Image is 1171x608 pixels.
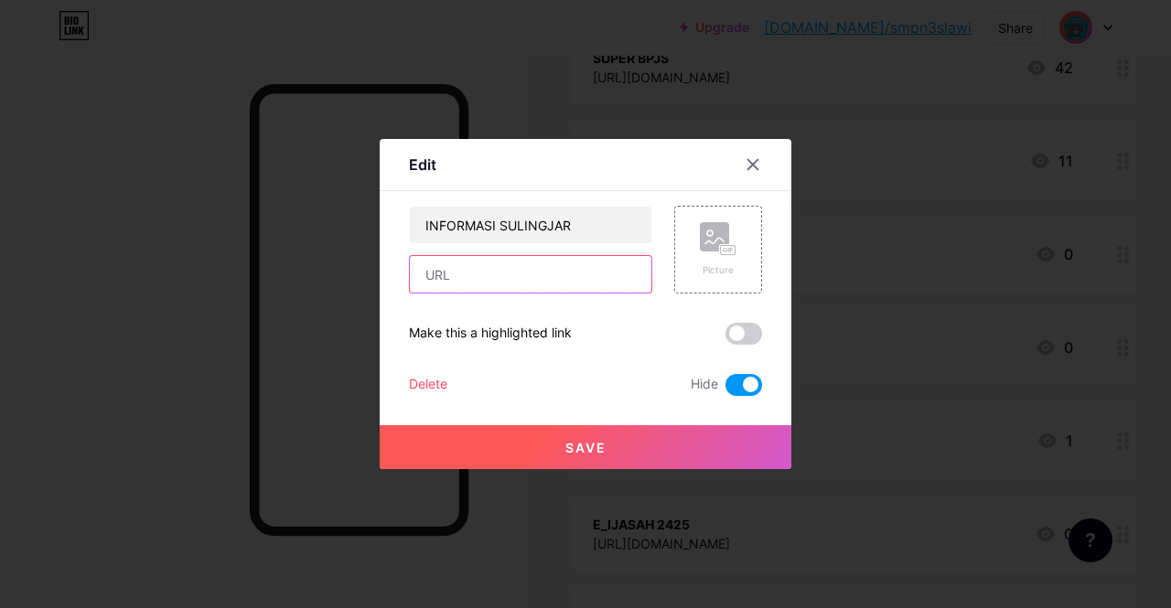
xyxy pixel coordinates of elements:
div: Edit [409,154,436,176]
div: Delete [409,374,447,396]
span: Hide [691,374,718,396]
div: Make this a highlighted link [409,323,572,345]
input: Title [410,207,651,243]
button: Save [380,425,791,469]
div: Picture [700,263,736,277]
span: Save [565,440,607,455]
input: URL [410,256,651,293]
